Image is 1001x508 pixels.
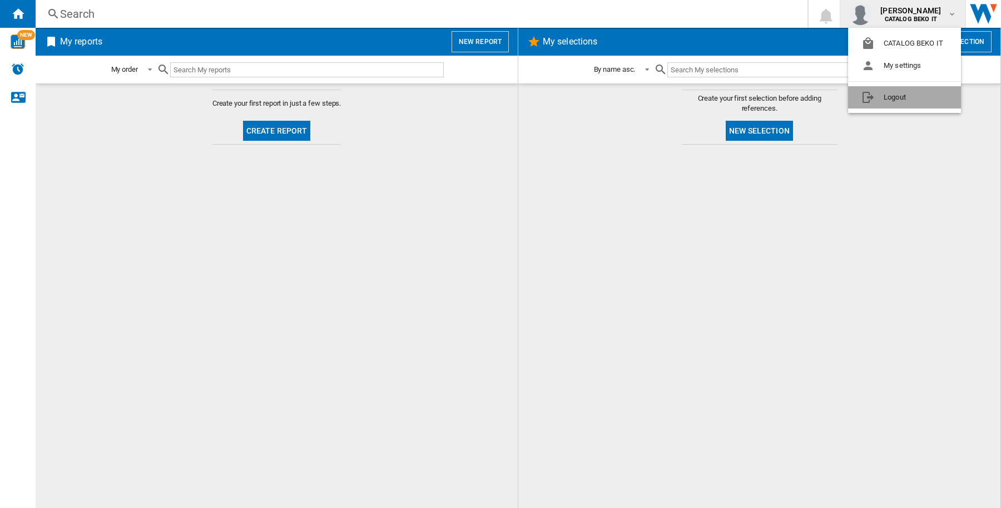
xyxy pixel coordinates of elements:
button: CATALOG BEKO IT [848,32,961,55]
button: My settings [848,55,961,77]
button: Logout [848,86,961,108]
